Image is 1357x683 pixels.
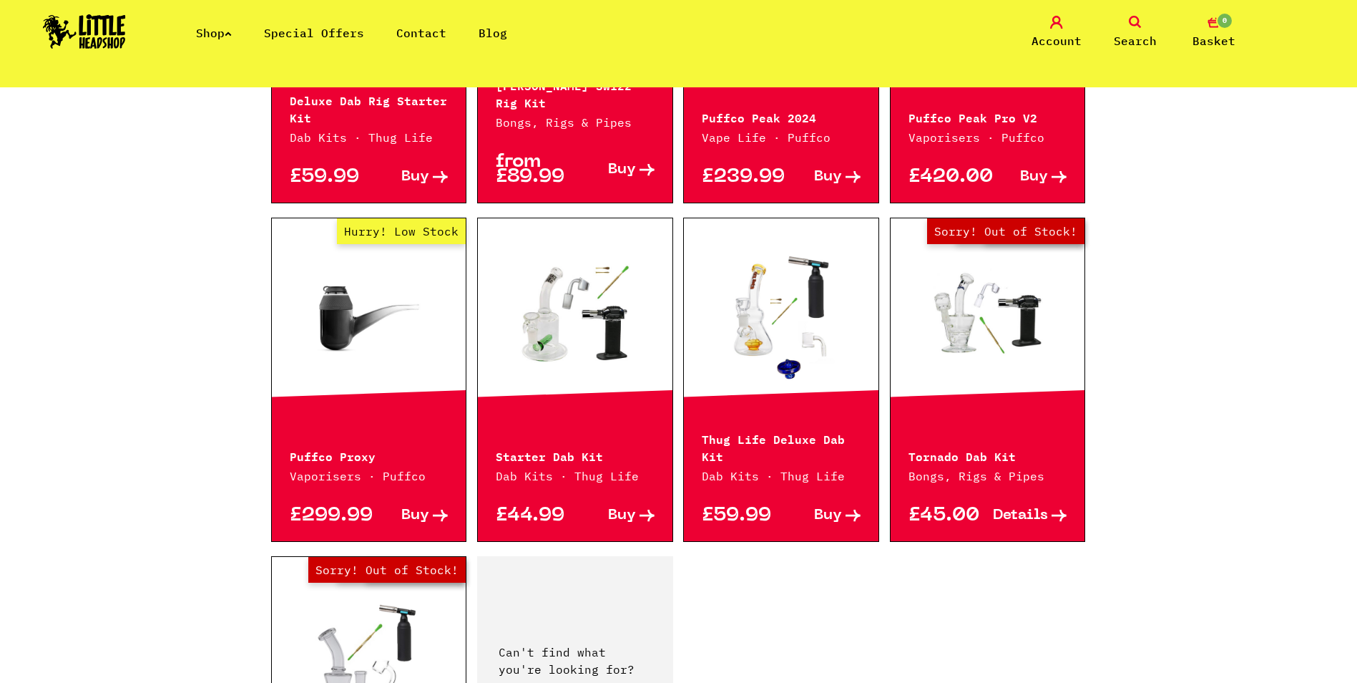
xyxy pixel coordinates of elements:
[908,447,1067,464] p: Tornado Dab Kit
[702,430,861,464] p: Thug Life Deluxe Dab Kit
[908,170,988,185] p: £420.00
[908,508,988,523] p: £45.00
[781,170,861,185] a: Buy
[1114,32,1157,49] span: Search
[496,508,575,523] p: £44.99
[702,468,861,485] p: Dab Kits · Thug Life
[702,108,861,125] p: Puffco Peak 2024
[988,508,1067,523] a: Details
[814,170,842,185] span: Buy
[891,243,1085,387] a: Out of Stock Hurry! Low Stock Sorry! Out of Stock!
[702,508,781,523] p: £59.99
[290,447,449,464] p: Puffco Proxy
[496,76,655,110] p: [PERSON_NAME] Swizz Rig Kit
[368,170,448,185] a: Buy
[290,91,449,125] p: Deluxe Dab Rig Starter Kit
[499,644,652,678] p: Can't find what you're looking for?
[1020,170,1048,185] span: Buy
[814,508,842,523] span: Buy
[496,114,655,131] p: Bongs, Rigs & Pipes
[196,26,232,40] a: Shop
[368,508,448,523] a: Buy
[702,170,781,185] p: £239.99
[496,447,655,464] p: Starter Dab Kit
[496,155,575,185] p: from £89.99
[401,508,429,523] span: Buy
[908,129,1067,146] p: Vaporisers · Puffco
[290,468,449,485] p: Vaporisers · Puffco
[337,218,466,244] span: Hurry! Low Stock
[908,108,1067,125] p: Puffco Peak Pro V2
[401,170,429,185] span: Buy
[290,170,369,185] p: £59.99
[1216,12,1233,29] span: 0
[479,26,507,40] a: Blog
[496,468,655,485] p: Dab Kits · Thug Life
[575,508,655,523] a: Buy
[781,508,861,523] a: Buy
[1192,32,1235,49] span: Basket
[1178,16,1250,49] a: 0 Basket
[264,26,364,40] a: Special Offers
[1099,16,1171,49] a: Search
[702,129,861,146] p: Vape Life · Puffco
[272,243,466,387] a: Hurry! Low Stock
[927,218,1084,244] span: Sorry! Out of Stock!
[575,155,655,185] a: Buy
[43,14,126,49] img: Little Head Shop Logo
[290,508,369,523] p: £299.99
[988,170,1067,185] a: Buy
[396,26,446,40] a: Contact
[308,557,466,583] span: Sorry! Out of Stock!
[1032,32,1082,49] span: Account
[608,508,636,523] span: Buy
[608,163,636,178] span: Buy
[908,468,1067,485] p: Bongs, Rigs & Pipes
[993,508,1048,523] span: Details
[290,129,449,146] p: Dab Kits · Thug Life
